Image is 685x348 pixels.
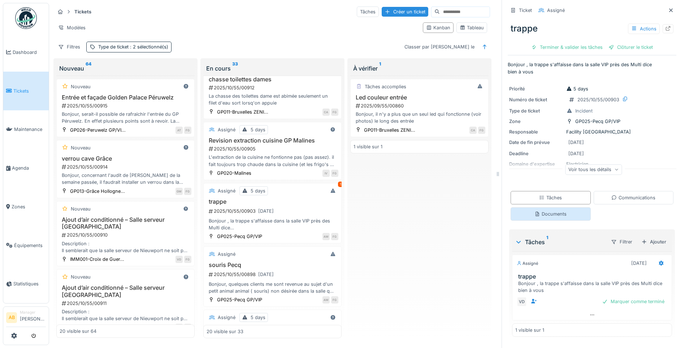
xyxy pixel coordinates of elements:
[71,83,91,90] div: Nouveau
[509,118,563,125] div: Zone
[70,127,126,133] div: GP026-Peruwelz GP/VI...
[565,164,622,175] div: Voir tous les détails
[175,188,183,195] div: GM
[60,155,191,162] h3: verrou cave Grâce
[59,64,192,73] div: Nouveau
[60,284,191,298] h3: Ajout d’air conditionné – Salle serveur [GEOGRAPHIC_DATA]
[357,7,379,17] div: Tâches
[322,170,330,177] div: IV
[331,109,338,116] div: FG
[518,273,669,280] h3: trappe
[6,310,46,327] a: AB Manager[PERSON_NAME]
[322,233,330,240] div: AM
[175,324,183,331] div: VD
[509,139,563,146] div: Date de fin prévue
[60,328,96,335] div: 20 visible sur 64
[206,64,339,73] div: En cours
[61,300,191,307] div: 2025/10/55/00911
[184,256,191,263] div: FG
[577,96,619,103] div: 2025/10/55/00903
[519,7,532,14] div: Ticket
[71,144,91,151] div: Nouveau
[322,109,330,116] div: CA
[364,127,415,133] div: GP011-Bruxelles ZENI...
[566,85,588,92] div: 5 days
[60,216,191,230] h3: Ajout d’air conditionné – Salle serveur [GEOGRAPHIC_DATA]
[13,49,46,56] span: Dashboard
[3,226,49,265] a: Équipements
[70,188,125,195] div: GP013-Grâce Hollogne...
[20,310,46,315] div: Manager
[517,260,538,267] div: Assigné
[217,296,262,303] div: GP025-Pecq GP/VIP
[539,194,562,201] div: Tâches
[606,42,656,52] div: Clôturer le ticket
[60,240,191,254] div: Description : Il semblerait que la salle serveur de Nieuwport ne soit pas équipée d’air condition...
[534,211,567,217] div: Documents
[70,256,124,263] div: IMM001-Croix de Guer...
[60,94,191,101] h3: Entrée et façade Golden Palace Péruwelz
[509,150,563,157] div: Deadline
[218,314,235,321] div: Assigné
[86,64,91,73] sup: 64
[129,44,168,50] span: : 2 sélectionné(s)
[354,143,382,150] div: 1 visible sur 1
[175,127,183,134] div: AT
[208,84,338,91] div: 2025/10/55/00912
[217,109,268,115] div: GP011-Bruxelles ZENI...
[218,126,235,133] div: Assigné
[3,72,49,110] a: Tickets
[3,265,49,304] a: Statistiques
[478,127,485,134] div: FG
[3,187,49,226] a: Zones
[331,170,338,177] div: FG
[207,93,338,106] div: La chasse des toilettes dame est abimée seulement un filet d'eau sort lorsq'on appuie
[14,242,46,249] span: Équipements
[251,187,265,194] div: 5 days
[14,126,46,133] span: Maintenance
[382,7,428,17] div: Créer un ticket
[628,24,660,34] div: Actions
[509,96,563,103] div: Numéro de ticket
[61,164,191,170] div: 2025/10/55/00914
[460,24,484,31] div: Tableau
[207,154,338,167] div: L'extraction de la cuisine ne fontionne pas (pas assez). il fait toujours trop chaude dans la cui...
[15,7,37,29] img: Badge_color-CXgf-gQk.svg
[71,8,94,15] strong: Tickets
[98,43,168,50] div: Type de ticket
[509,128,675,135] div: Facility [GEOGRAPHIC_DATA]
[518,280,669,294] div: Bonjour , la trappe s'affaisse dans la salle VIP près des Multi dice bien à vous
[322,296,330,304] div: AM
[515,238,605,246] div: Tâches
[3,149,49,187] a: Agenda
[509,128,563,135] div: Responsable
[60,111,191,124] div: Bonjour, serait-il possible de rafraichir l'entrée du GP Péruwelz. En effet plusieurs points sont...
[13,280,46,287] span: Statistiques
[575,118,620,125] div: GP025-Pecq GP/VIP
[207,281,338,294] div: Bonjour, quelques clients me sont revenue au sujet d'un petit animal animal ( souris) non désirée...
[208,145,338,152] div: 2025/10/55/00905
[599,297,667,306] div: Marquer comme terminé
[331,296,338,304] div: FG
[184,188,191,195] div: FG
[509,107,563,114] div: Type de ticket
[258,271,274,278] div: [DATE]
[218,187,235,194] div: Assigné
[71,205,91,212] div: Nouveau
[208,207,338,216] div: 2025/10/55/00903
[379,64,381,73] sup: 1
[61,102,191,109] div: 2025/10/55/00915
[55,22,89,33] div: Modèles
[12,203,46,210] span: Zones
[365,83,406,90] div: Tâches accomplies
[71,273,91,280] div: Nouveau
[528,42,606,52] div: Terminer & valider les tâches
[638,237,669,247] div: Ajouter
[232,64,238,73] sup: 33
[60,172,191,186] div: Bonjour, concernant l'audit de [PERSON_NAME] de la semaine passée, il faudrait installer un verro...
[608,237,636,247] div: Filtrer
[355,102,485,109] div: 2025/09/55/00860
[3,33,49,72] a: Dashboard
[258,208,274,215] div: [DATE]
[13,88,46,94] span: Tickets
